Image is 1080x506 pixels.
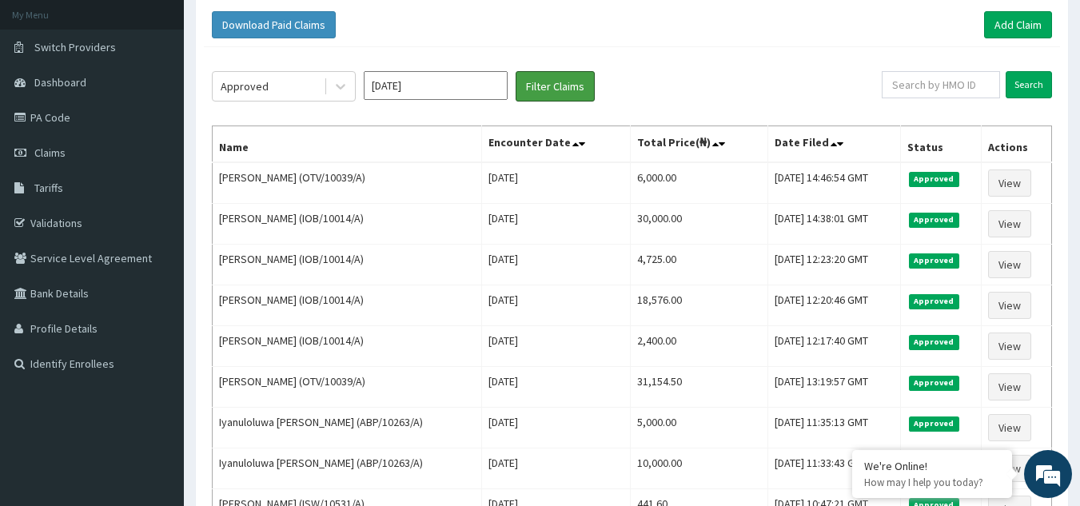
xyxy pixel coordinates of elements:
td: [DATE] 14:38:01 GMT [767,204,900,245]
td: [PERSON_NAME] (OTV/10039/A) [213,162,482,204]
div: Approved [221,78,269,94]
input: Search [1006,71,1052,98]
span: Approved [909,376,959,390]
span: Approved [909,335,959,349]
span: Dashboard [34,75,86,90]
td: [DATE] 13:19:57 GMT [767,367,900,408]
td: 30,000.00 [630,204,767,245]
td: [PERSON_NAME] (IOB/10014/A) [213,285,482,326]
span: Approved [909,213,959,227]
td: 10,000.00 [630,448,767,489]
td: [DATE] 14:46:54 GMT [767,162,900,204]
input: Select Month and Year [364,71,508,100]
th: Date Filed [767,126,900,163]
input: Search by HMO ID [882,71,1000,98]
a: View [988,169,1031,197]
button: Filter Claims [516,71,595,102]
th: Encounter Date [481,126,630,163]
a: View [988,333,1031,360]
a: Add Claim [984,11,1052,38]
a: View [988,292,1031,319]
td: 6,000.00 [630,162,767,204]
td: Iyanuloluwa [PERSON_NAME] (ABP/10263/A) [213,408,482,448]
button: Download Paid Claims [212,11,336,38]
span: Tariffs [34,181,63,195]
th: Actions [982,126,1052,163]
td: [DATE] [481,367,630,408]
td: 31,154.50 [630,367,767,408]
span: Switch Providers [34,40,116,54]
td: [DATE] [481,448,630,489]
span: Approved [909,253,959,268]
img: d_794563401_company_1708531726252_794563401 [30,80,65,120]
a: View [988,210,1031,237]
th: Status [900,126,981,163]
td: Iyanuloluwa [PERSON_NAME] (ABP/10263/A) [213,448,482,489]
a: View [988,414,1031,441]
td: [DATE] [481,285,630,326]
td: 2,400.00 [630,326,767,367]
td: 18,576.00 [630,285,767,326]
span: Approved [909,172,959,186]
p: How may I help you today? [864,476,1000,489]
td: [DATE] [481,326,630,367]
td: 4,725.00 [630,245,767,285]
textarea: Type your message and hit 'Enter' [8,337,305,392]
td: [PERSON_NAME] (IOB/10014/A) [213,245,482,285]
td: [DATE] 12:20:46 GMT [767,285,900,326]
td: [DATE] [481,245,630,285]
td: 5,000.00 [630,408,767,448]
a: View [988,373,1031,400]
div: Minimize live chat window [262,8,301,46]
td: [DATE] 11:35:13 GMT [767,408,900,448]
th: Name [213,126,482,163]
td: [DATE] [481,162,630,204]
a: View [988,251,1031,278]
td: [DATE] 11:33:43 GMT [767,448,900,489]
td: [DATE] [481,408,630,448]
span: Approved [909,416,959,431]
th: Total Price(₦) [630,126,767,163]
td: [DATE] 12:17:40 GMT [767,326,900,367]
span: Claims [34,145,66,160]
span: We're online! [93,151,221,313]
div: Chat with us now [83,90,269,110]
td: [DATE] [481,204,630,245]
div: We're Online! [864,459,1000,473]
td: [PERSON_NAME] (IOB/10014/A) [213,204,482,245]
td: [PERSON_NAME] (IOB/10014/A) [213,326,482,367]
td: [PERSON_NAME] (OTV/10039/A) [213,367,482,408]
span: Approved [909,294,959,309]
td: [DATE] 12:23:20 GMT [767,245,900,285]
